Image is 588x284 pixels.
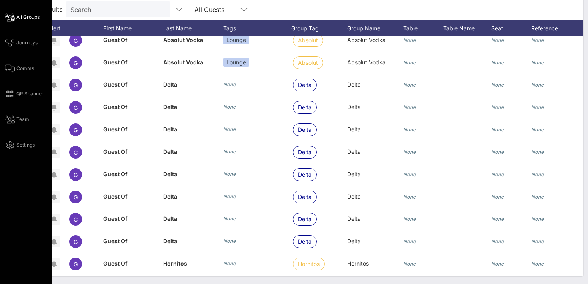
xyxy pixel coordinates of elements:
i: None [223,126,236,132]
i: None [491,104,504,110]
i: None [491,149,504,155]
span: Absolut Vodka [163,36,203,43]
div: Group Name [347,20,403,36]
span: Team [16,116,29,123]
i: None [223,238,236,244]
i: None [531,127,544,133]
i: None [531,37,544,43]
div: Table Name [443,20,491,36]
i: None [403,37,416,43]
span: Guest Of [103,36,128,43]
span: Delta [347,81,361,88]
span: Delta [347,148,361,155]
i: None [531,194,544,200]
span: G [74,194,78,201]
i: None [531,171,544,177]
span: G [74,149,78,156]
div: First Name [103,20,163,36]
span: Delta [298,124,312,136]
span: Delta [163,103,177,110]
span: Hornitos [163,260,187,267]
span: Delta [298,146,312,158]
i: None [491,82,504,88]
i: None [403,149,416,155]
span: Delta [347,238,361,244]
span: Absolut Vodka [163,59,203,66]
span: Guest Of [103,103,128,110]
a: Journeys [5,38,38,48]
span: Guest Of [103,260,128,267]
i: None [403,194,416,200]
span: Delta [347,171,361,177]
i: None [403,171,416,177]
i: None [531,82,544,88]
div: Tags [223,20,291,36]
span: Delta [298,213,312,225]
span: Absolut Vodka [347,36,386,43]
span: Delta [298,169,312,181]
div: All Guests [190,1,254,17]
span: G [74,216,78,223]
span: Absolut Vodka [347,59,386,66]
i: None [223,193,236,199]
i: None [531,238,544,244]
span: Guest Of [103,126,128,133]
i: None [531,216,544,222]
div: All Guests [194,6,224,13]
div: Group Tag [291,20,347,36]
i: None [403,60,416,66]
div: Seat [491,20,531,36]
i: None [491,127,504,133]
span: Delta [163,126,177,133]
i: None [403,127,416,133]
span: Delta [347,215,361,222]
i: None [531,104,544,110]
i: None [223,81,236,87]
i: None [491,37,504,43]
i: None [531,60,544,66]
div: Lounge [223,36,249,44]
i: None [491,216,504,222]
i: None [223,149,236,155]
span: Hornitos [347,260,369,267]
span: G [74,60,78,66]
span: Guest Of [103,215,128,222]
a: Comms [5,64,34,73]
span: Guest Of [103,148,128,155]
span: Delta [298,101,312,113]
i: None [491,171,504,177]
span: Delta [298,236,312,248]
span: G [74,82,78,89]
i: None [223,260,236,266]
span: Delta [163,81,177,88]
span: Delta [298,191,312,203]
div: Reference [531,20,579,36]
span: G [74,104,78,111]
span: Journeys [16,39,38,46]
span: Delta [163,215,177,222]
span: All Groups [16,14,40,21]
span: Delta [163,171,177,177]
a: QR Scanner [5,89,44,99]
span: Guest Of [103,81,128,88]
span: G [74,127,78,133]
span: QR Scanner [16,90,44,97]
span: Delta [163,238,177,244]
i: None [491,261,504,267]
i: None [223,171,236,177]
span: G [74,261,78,268]
span: Absolut [298,34,318,46]
a: Settings [5,140,35,150]
a: Team [5,115,29,124]
i: None [403,216,416,222]
div: Alert [44,20,64,36]
i: None [491,194,504,200]
i: None [403,261,416,267]
span: Hornitos [298,258,320,270]
i: None [223,216,236,222]
span: Settings [16,141,35,149]
span: Absolut [298,57,318,69]
a: All Groups [5,12,40,22]
span: Delta [163,193,177,200]
span: G [74,37,78,44]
